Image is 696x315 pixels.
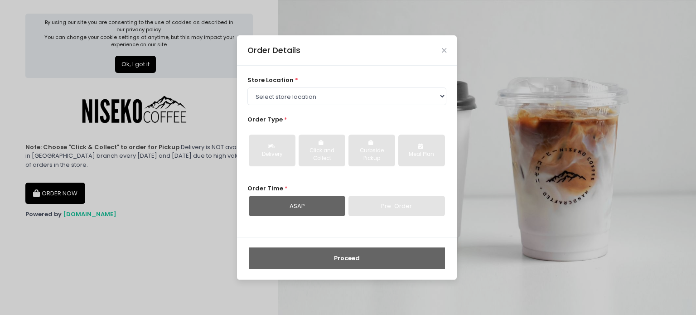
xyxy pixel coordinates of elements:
[247,44,300,56] div: Order Details
[247,184,283,193] span: Order Time
[249,247,445,269] button: Proceed
[247,115,283,124] span: Order Type
[442,48,446,53] button: Close
[398,135,445,166] button: Meal Plan
[299,135,345,166] button: Click and Collect
[247,76,294,84] span: store location
[249,135,295,166] button: Delivery
[405,150,439,159] div: Meal Plan
[255,150,289,159] div: Delivery
[348,135,395,166] button: Curbside Pickup
[355,147,389,163] div: Curbside Pickup
[305,147,339,163] div: Click and Collect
